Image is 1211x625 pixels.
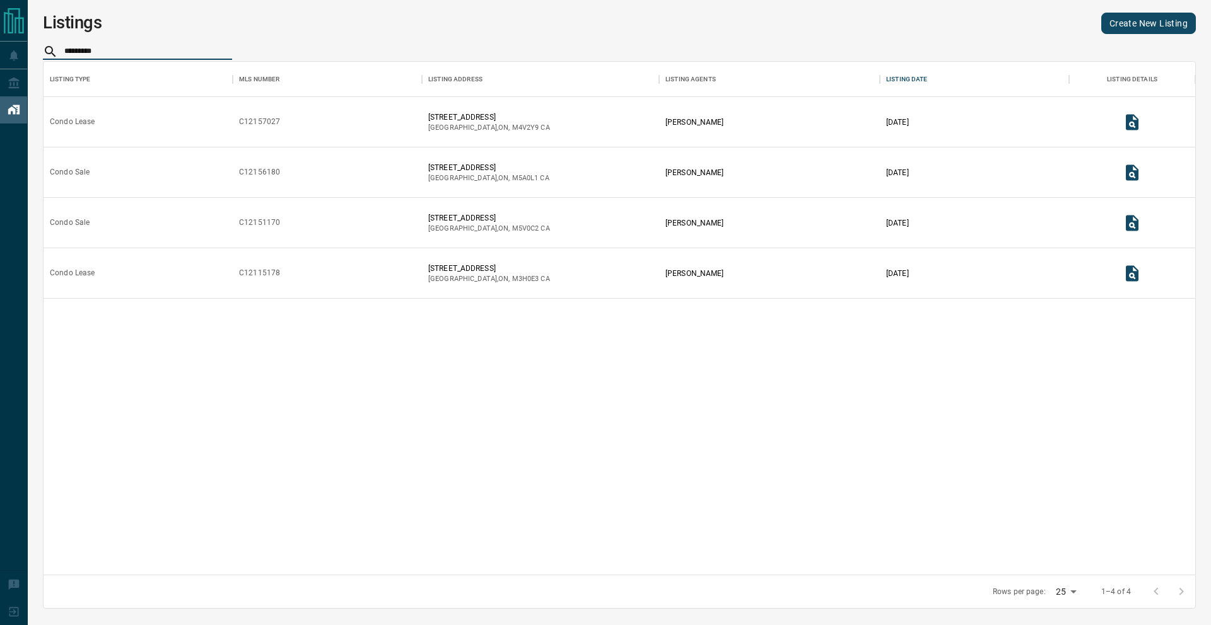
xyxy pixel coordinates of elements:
[886,62,928,97] div: Listing Date
[512,224,539,232] span: m5v0c2
[428,123,550,133] p: [GEOGRAPHIC_DATA] , ON , CA
[233,62,422,97] div: MLS Number
[880,62,1069,97] div: Listing Date
[1107,62,1157,97] div: Listing Details
[239,268,280,278] div: C12115178
[1120,261,1145,286] button: View Listing Details
[428,112,550,123] p: [STREET_ADDRESS]
[422,62,659,97] div: Listing Address
[428,274,550,284] p: [GEOGRAPHIC_DATA] , ON , CA
[665,167,723,178] p: [PERSON_NAME]
[50,117,95,127] div: Condo Lease
[886,268,909,279] p: [DATE]
[1051,583,1081,601] div: 25
[665,217,723,229] p: [PERSON_NAME]
[886,217,909,229] p: [DATE]
[665,62,716,97] div: Listing Agents
[1101,587,1131,597] p: 1–4 of 4
[1120,110,1145,135] button: View Listing Details
[428,224,550,234] p: [GEOGRAPHIC_DATA] , ON , CA
[428,173,549,183] p: [GEOGRAPHIC_DATA] , ON , CA
[665,268,723,279] p: [PERSON_NAME]
[50,217,90,228] div: Condo Sale
[665,117,723,128] p: [PERSON_NAME]
[428,62,483,97] div: Listing Address
[512,275,539,283] span: m3h0e3
[50,167,90,178] div: Condo Sale
[512,174,539,182] span: m5a0l1
[512,123,539,132] span: m4v2y9
[886,117,909,128] p: [DATE]
[1120,160,1145,185] button: View Listing Details
[886,167,909,178] p: [DATE]
[428,212,550,224] p: [STREET_ADDRESS]
[1120,210,1145,236] button: View Listing Details
[659,62,880,97] div: Listing Agents
[50,62,91,97] div: Listing Type
[993,587,1046,597] p: Rows per page:
[1069,62,1195,97] div: Listing Details
[428,162,549,173] p: [STREET_ADDRESS]
[44,62,233,97] div: Listing Type
[239,62,279,97] div: MLS Number
[239,167,280,178] div: C12156180
[50,268,95,278] div: Condo Lease
[239,217,280,228] div: C12151170
[239,117,280,127] div: C12157027
[1101,13,1196,34] a: Create New Listing
[428,263,550,274] p: [STREET_ADDRESS]
[43,13,102,33] h1: Listings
